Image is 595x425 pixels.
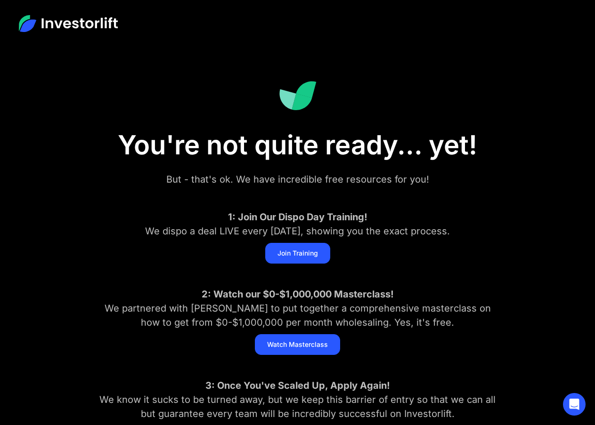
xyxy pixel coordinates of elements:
strong: 1: Join Our Dispo Day Training! [228,211,367,223]
a: Join Training [265,243,330,264]
a: Watch Masterclass [255,334,340,355]
strong: 2: Watch our $0-$1,000,000 Masterclass! [202,289,394,300]
div: Open Intercom Messenger [563,393,586,416]
h1: You're not quite ready... yet! [62,129,533,161]
div: But - that's ok. We have incredible free resources for you! [95,172,500,186]
div: We partnered with [PERSON_NAME] to put together a comprehensive masterclass on how to get from $0... [95,287,500,329]
img: Investorlift Dashboard [279,81,317,111]
div: We dispo a deal LIVE every [DATE], showing you the exact process. [95,210,500,238]
strong: 3: Once You've Scaled Up, Apply Again! [205,380,390,391]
